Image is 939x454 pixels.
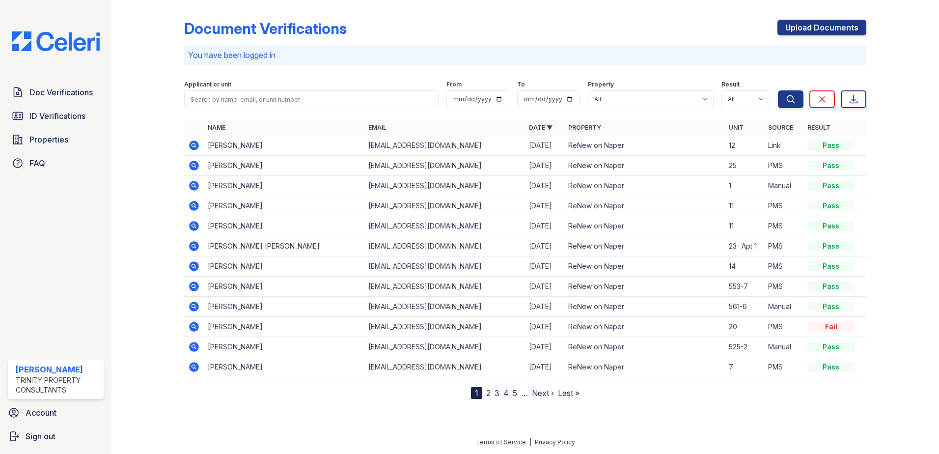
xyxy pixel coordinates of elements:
[364,196,525,216] td: [EMAIL_ADDRESS][DOMAIN_NAME]
[8,153,104,173] a: FAQ
[368,124,387,131] a: Email
[807,124,830,131] a: Result
[8,106,104,126] a: ID Verifications
[764,357,803,377] td: PMS
[204,216,364,236] td: [PERSON_NAME]
[525,317,564,337] td: [DATE]
[564,156,725,176] td: ReNew on Naper
[564,256,725,277] td: ReNew on Naper
[8,130,104,149] a: Properties
[184,81,231,88] label: Applicant or unit
[725,236,764,256] td: 23- Apt 1
[4,426,108,446] a: Sign out
[29,157,45,169] span: FAQ
[807,362,855,372] div: Pass
[564,216,725,236] td: ReNew on Naper
[725,297,764,317] td: 561-6
[29,86,93,98] span: Doc Verifications
[26,407,56,419] span: Account
[764,156,803,176] td: PMS
[204,277,364,297] td: [PERSON_NAME]
[807,282,855,291] div: Pass
[564,277,725,297] td: ReNew on Naper
[764,277,803,297] td: PMS
[364,216,525,236] td: [EMAIL_ADDRESS][DOMAIN_NAME]
[364,156,525,176] td: [EMAIL_ADDRESS][DOMAIN_NAME]
[8,83,104,102] a: Doc Verifications
[29,134,68,145] span: Properties
[4,31,108,51] img: CE_Logo_Blue-a8612792a0a2168367f1c8372b55b34899dd931a85d93a1a3d3e32e68fde9ad4.png
[204,136,364,156] td: [PERSON_NAME]
[807,302,855,312] div: Pass
[564,136,725,156] td: ReNew on Naper
[184,20,347,37] div: Document Verifications
[725,176,764,196] td: 1
[364,277,525,297] td: [EMAIL_ADDRESS][DOMAIN_NAME]
[364,297,525,317] td: [EMAIL_ADDRESS][DOMAIN_NAME]
[16,375,100,395] div: Trinity Property Consultants
[764,136,803,156] td: Link
[525,176,564,196] td: [DATE]
[184,90,439,108] input: Search by name, email, or unit number
[364,317,525,337] td: [EMAIL_ADDRESS][DOMAIN_NAME]
[807,181,855,191] div: Pass
[364,236,525,256] td: [EMAIL_ADDRESS][DOMAIN_NAME]
[16,364,100,375] div: [PERSON_NAME]
[725,156,764,176] td: 25
[204,256,364,277] td: [PERSON_NAME]
[725,337,764,357] td: 525-2
[764,176,803,196] td: Manual
[725,216,764,236] td: 11
[764,337,803,357] td: Manual
[204,357,364,377] td: [PERSON_NAME]
[525,357,564,377] td: [DATE]
[807,141,855,150] div: Pass
[807,201,855,211] div: Pass
[364,256,525,277] td: [EMAIL_ADDRESS][DOMAIN_NAME]
[725,277,764,297] td: 553-7
[764,256,803,277] td: PMS
[188,49,862,61] p: You have been logged in
[525,136,564,156] td: [DATE]
[525,337,564,357] td: [DATE]
[532,388,554,398] a: Next ›
[725,196,764,216] td: 11
[535,438,575,446] a: Privacy Policy
[521,387,528,399] span: …
[525,236,564,256] td: [DATE]
[204,196,364,216] td: [PERSON_NAME]
[208,124,225,131] a: Name
[204,176,364,196] td: [PERSON_NAME]
[446,81,462,88] label: From
[503,388,509,398] a: 4
[525,216,564,236] td: [DATE]
[764,297,803,317] td: Manual
[364,357,525,377] td: [EMAIL_ADDRESS][DOMAIN_NAME]
[525,156,564,176] td: [DATE]
[729,124,744,131] a: Unit
[495,388,499,398] a: 3
[517,81,525,88] label: To
[513,388,517,398] a: 5
[564,196,725,216] td: ReNew on Naper
[525,277,564,297] td: [DATE]
[364,337,525,357] td: [EMAIL_ADDRESS][DOMAIN_NAME]
[564,176,725,196] td: ReNew on Naper
[29,110,85,122] span: ID Verifications
[204,297,364,317] td: [PERSON_NAME]
[764,196,803,216] td: PMS
[564,317,725,337] td: ReNew on Naper
[204,156,364,176] td: [PERSON_NAME]
[807,261,855,271] div: Pass
[204,337,364,357] td: [PERSON_NAME]
[564,236,725,256] td: ReNew on Naper
[725,256,764,277] td: 14
[564,297,725,317] td: ReNew on Naper
[476,438,526,446] a: Terms of Service
[725,357,764,377] td: 7
[364,176,525,196] td: [EMAIL_ADDRESS][DOMAIN_NAME]
[777,20,866,35] a: Upload Documents
[768,124,793,131] a: Source
[807,161,855,170] div: Pass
